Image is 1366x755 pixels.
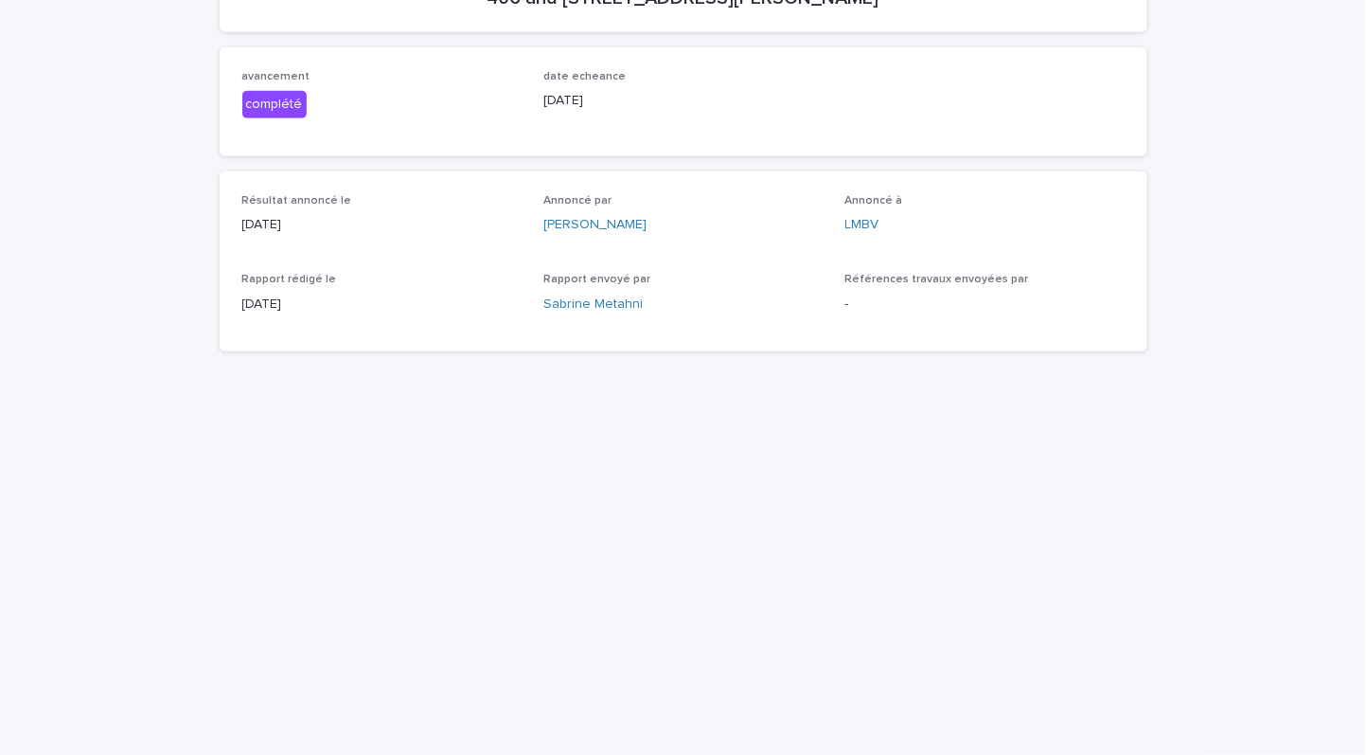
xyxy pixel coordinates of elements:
p: - [845,295,1125,315]
p: [DATE] [242,215,522,235]
span: avancement [242,71,310,82]
a: LMBV [845,215,879,235]
span: date echeance [543,71,626,82]
span: Références travaux envoyées par [845,274,1029,285]
div: complété [242,91,307,118]
a: Sabrine Metahni [543,295,643,315]
span: Annoncé par [543,195,612,207]
span: Annoncé à [845,195,903,207]
p: [DATE] [242,295,522,315]
span: Rapport envoyé par [543,274,650,285]
p: [DATE] [543,91,823,111]
span: Rapport rédigé le [242,274,337,285]
a: [PERSON_NAME] [543,215,647,235]
span: Résultat annoncé le [242,195,352,207]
